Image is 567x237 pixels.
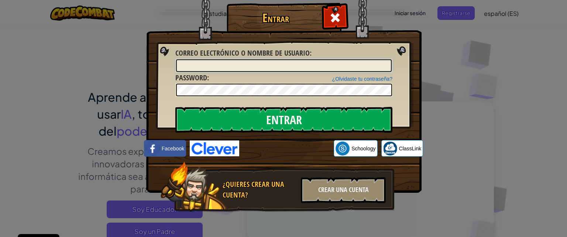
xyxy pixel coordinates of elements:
[223,179,296,200] div: ¿Quieres crear una cuenta?
[351,145,375,152] span: Schoology
[175,107,392,133] input: Entrar
[336,142,350,156] img: schoology.png
[175,48,312,59] label: :
[162,145,184,152] span: Facebook
[175,73,207,83] span: Password
[383,142,397,156] img: classlink-logo-small.png
[399,145,422,152] span: ClassLink
[175,48,310,58] span: Correo electrónico o nombre de usuario
[175,73,209,83] label: :
[332,76,392,82] a: ¿Olvidaste tu contraseña?
[146,142,160,156] img: facebook_small.png
[228,11,323,24] h1: Entrar
[239,140,334,157] iframe: Botó Inicia la sessió amb Google
[190,140,239,156] img: clever-logo-blue.png
[301,177,386,203] div: Crear una cuenta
